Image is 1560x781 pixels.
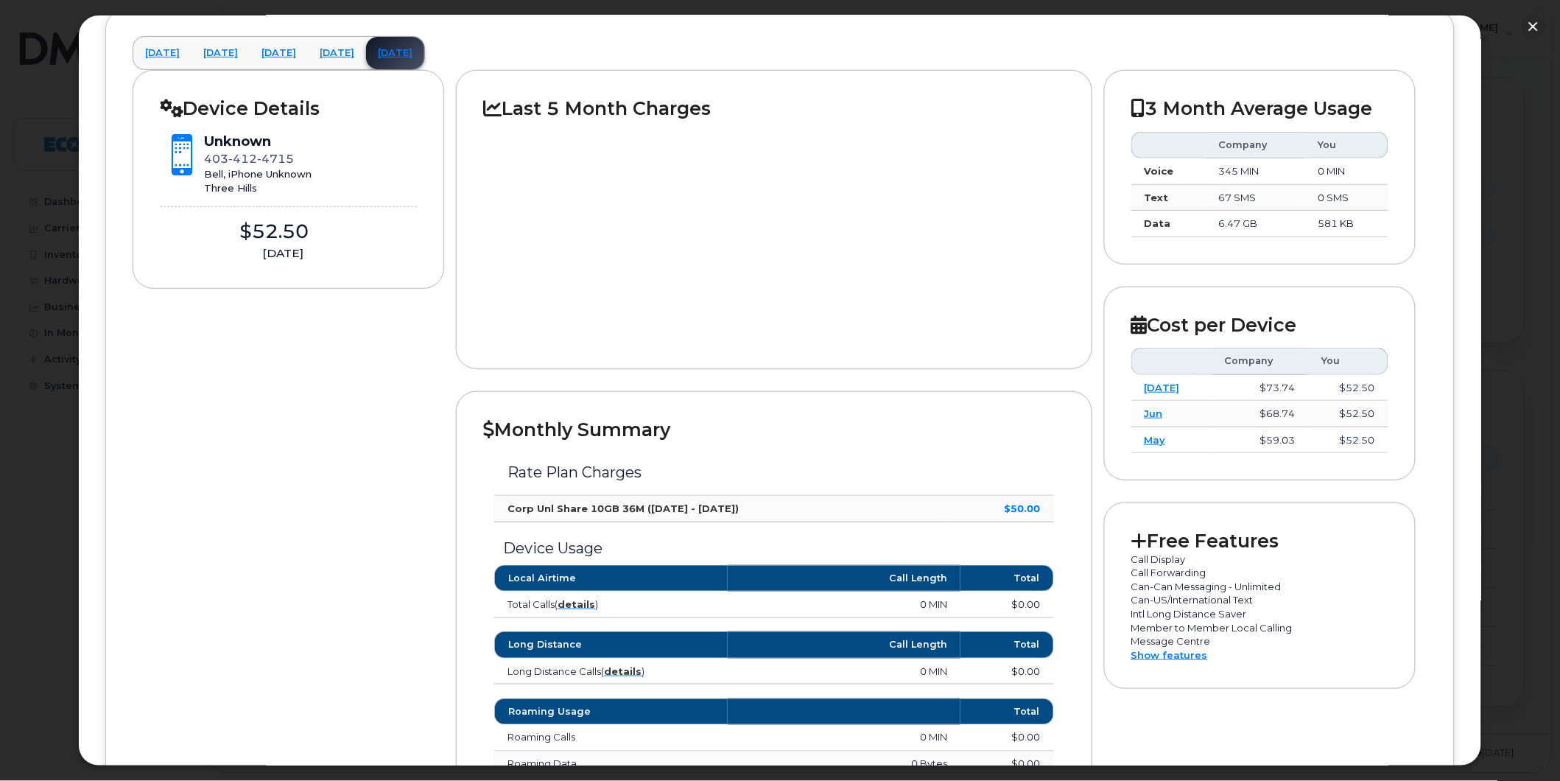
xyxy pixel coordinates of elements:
span: ( ) [555,598,598,610]
p: Call Display [1131,553,1389,567]
h2: Free Features [1131,530,1389,552]
span: ( ) [601,665,644,677]
th: Total [960,631,1054,658]
td: $59.03 [1211,427,1308,454]
th: Long Distance [494,631,727,658]
th: Total [960,565,1054,592]
p: Intl Long Distance Saver [1131,607,1389,621]
h3: Rate Plan Charges [507,464,1040,480]
h3: Device Usage [494,540,1053,556]
a: Show features [1131,649,1208,661]
strong: Corp Unl Share 10GB 36M ([DATE] - [DATE]) [507,502,739,514]
p: Can-Can Messaging - Unlimited [1131,580,1389,594]
p: Call Forwarding [1131,566,1389,580]
p: Can-US/International Text [1131,593,1389,607]
th: Call Length [728,631,960,658]
td: $52.50 [1308,427,1388,454]
p: Member to Member Local Calling [1131,621,1389,635]
td: $0.00 [960,592,1054,618]
td: 0 MIN [728,592,960,618]
a: details [558,598,595,610]
a: May [1145,434,1166,446]
strong: $50.00 [1005,502,1041,514]
th: Call Length [728,565,960,592]
th: Local Airtime [494,565,727,592]
p: Message Centre [1131,634,1389,648]
td: Long Distance Calls [494,659,727,685]
a: details [604,665,642,677]
td: 0 MIN [728,659,960,685]
td: Total Calls [494,592,727,618]
td: $0.00 [960,659,1054,685]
